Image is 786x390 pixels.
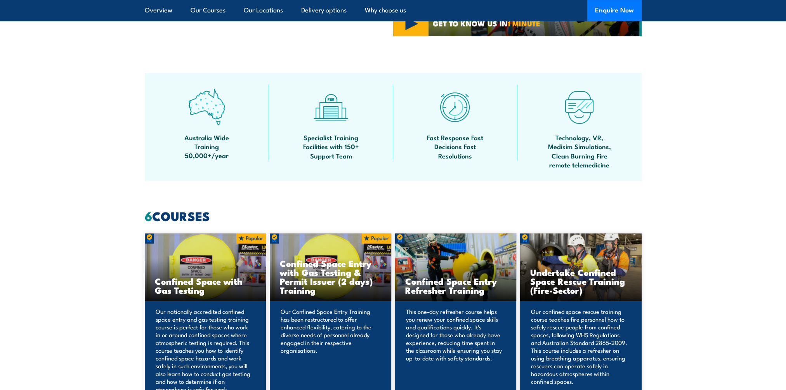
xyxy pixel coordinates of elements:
[437,89,474,125] img: fast-icon
[145,206,152,225] strong: 6
[280,259,381,294] h3: Confined Space Entry with Gas Testing & Permit Issuer (2 days) Training
[420,133,490,160] span: Fast Response Fast Decisions Fast Resolutions
[296,133,366,160] span: Specialist Training Facilities with 150+ Support Team
[188,89,225,125] img: auswide-icon
[405,277,507,294] h3: Confined Space Entry Refresher Training
[155,277,256,294] h3: Confined Space with Gas Testing
[508,17,540,29] strong: 1 MINUTE
[145,210,642,221] h2: COURSES
[433,20,540,27] span: GET TO KNOW US IN
[545,133,614,169] span: Technology, VR, Medisim Simulations, Clean Burning Fire remote telemedicine
[561,89,598,125] img: tech-icon
[172,133,242,160] span: Australia Wide Training 50,000+/year
[530,268,632,294] h3: Undertake Confined Space Rescue Training (Fire-Sector)
[312,89,349,125] img: facilities-icon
